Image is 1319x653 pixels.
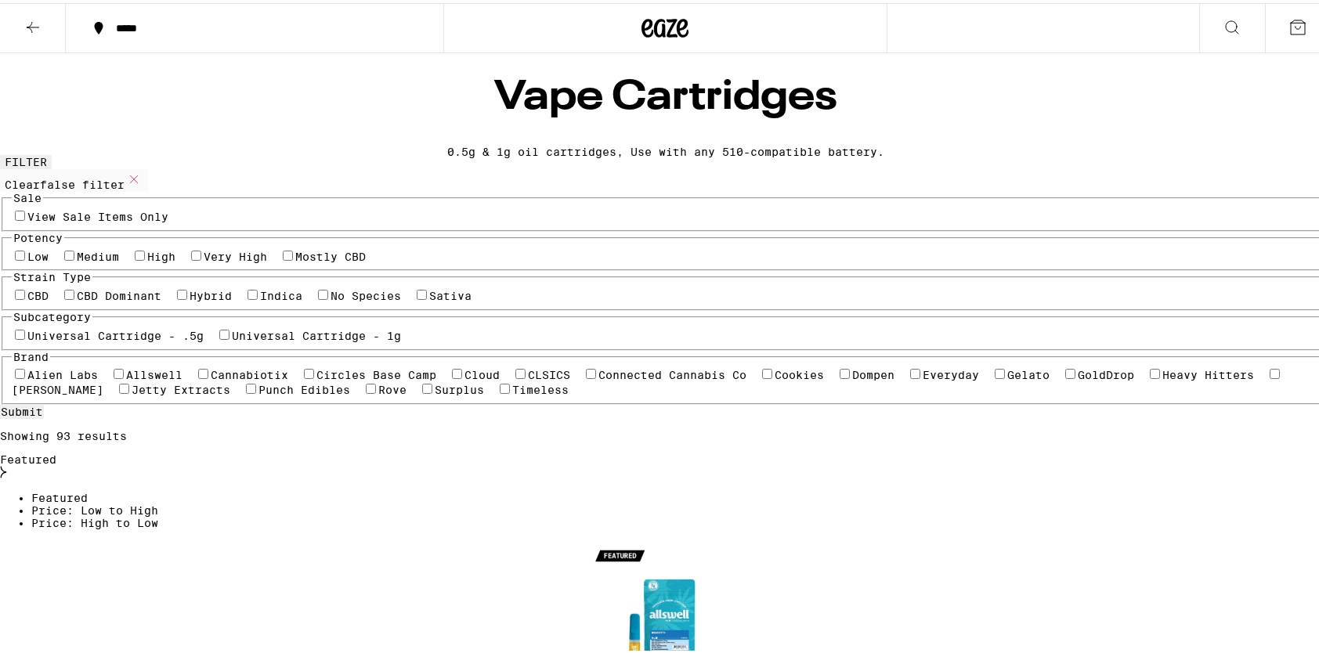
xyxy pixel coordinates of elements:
[512,381,569,393] label: Timeless
[77,247,119,260] label: Medium
[232,326,401,339] label: Universal Cartridge - 1g
[447,143,884,155] div: 0.5g & 1g oil cartridges, Use with any 510-compatible battery.
[12,308,92,320] legend: Subcategory
[923,366,979,378] label: Everyday
[126,366,182,378] label: Allswell
[12,189,43,201] legend: Sale
[27,207,168,220] label: View Sale Items Only
[12,348,50,360] legend: Brand
[147,247,175,260] label: High
[598,366,746,378] label: Connected Cannabis Co
[27,326,204,339] label: Universal Cartridge - .5g
[429,287,472,299] label: Sativa
[528,366,570,378] label: CLSICS
[378,381,407,393] label: Rove
[31,489,88,501] span: Featured
[12,229,64,241] legend: Potency
[775,366,824,378] label: Cookies
[316,366,436,378] label: Circles Base Camp
[190,287,232,299] label: Hybrid
[1078,366,1134,378] label: GoldDrop
[464,366,500,378] label: Cloud
[27,287,49,299] label: CBD
[1162,366,1254,378] label: Heavy Hitters
[12,381,103,393] label: [PERSON_NAME]
[331,287,401,299] label: No Species
[260,287,302,299] label: Indica
[1007,366,1050,378] label: Gelato
[27,247,49,260] label: Low
[31,501,158,514] span: Price: Low to High
[852,366,894,378] label: Dompen
[204,247,267,260] label: Very High
[435,381,484,393] label: Surplus
[27,366,98,378] label: Alien Labs
[12,268,92,280] legend: Strain Type
[132,381,230,393] label: Jetty Extracts
[211,366,288,378] label: Cannabiotix
[77,287,161,299] label: CBD Dominant
[494,74,837,115] h1: Vape Cartridges
[258,381,350,393] label: Punch Edibles
[295,247,366,260] label: Mostly CBD
[31,514,158,526] span: Price: High to Low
